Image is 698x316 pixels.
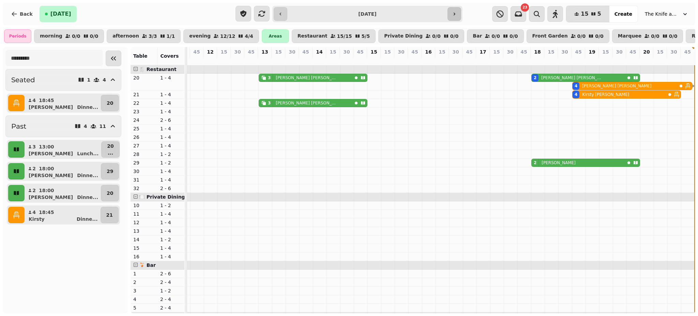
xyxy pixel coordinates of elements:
p: 15 [275,48,282,55]
span: [DATE] [50,11,71,17]
p: 21 [106,212,113,218]
button: Bar0/00/0 [467,29,523,43]
span: 🍴 Restaurant [139,67,177,72]
p: 8 [576,57,581,63]
p: 21 [133,91,155,98]
div: 2 [534,75,536,81]
p: 14 [133,236,155,243]
p: [PERSON_NAME] [PERSON_NAME] [582,83,651,89]
p: 0 [480,57,486,63]
p: 12 / 12 [220,34,235,39]
p: 0 [439,57,445,63]
p: 27 [133,142,155,149]
p: 14 [316,48,322,55]
p: 2 [32,187,36,194]
p: 4 [32,209,36,216]
p: 20 [107,190,113,197]
p: 15 [133,245,155,252]
p: 15 [439,48,445,55]
p: 1 - 2 [160,159,182,166]
span: 🍽️ Private Dining [139,194,185,200]
p: 0 [303,57,308,63]
p: 45 [575,48,581,55]
p: 1 - 4 [160,219,182,226]
p: 45 [193,48,200,55]
p: 0 / 0 [669,34,678,39]
p: 4 [84,124,87,129]
p: 16 [425,48,431,55]
p: 0 [208,57,213,63]
p: 0 [385,57,390,63]
p: 0 [507,57,513,63]
p: [PERSON_NAME] [PERSON_NAME] [276,75,338,81]
p: 30 [561,48,568,55]
p: 22 [133,100,155,106]
button: evening12/124/4 [183,29,259,43]
p: Lunch ... [77,150,98,157]
p: 1 [87,77,91,82]
p: [PERSON_NAME] [29,172,73,179]
p: 20 [107,100,113,106]
p: 0 [358,57,363,63]
p: Kirsty [PERSON_NAME] [582,92,629,97]
h2: Seated [11,75,35,85]
p: 1 - 4 [160,228,182,234]
p: 2 - 6 [160,270,182,277]
p: 15 / 15 [337,34,352,39]
p: 0 [426,57,431,63]
p: 0 [248,57,254,63]
button: 418:45[PERSON_NAME]Dinne... [26,95,100,111]
p: 0 / 0 [651,34,659,39]
p: 13 [261,48,268,55]
p: 45 [248,48,254,55]
p: 15 [493,48,500,55]
p: 1 - 4 [160,211,182,217]
p: 1 - 2 [160,151,182,158]
p: 1 - 4 [160,134,182,141]
p: 1 - 4 [160,253,182,260]
p: 20 [133,74,155,81]
div: 3 [268,100,271,106]
p: 30 [234,48,241,55]
p: 4 [32,97,36,104]
p: 15 [602,48,609,55]
div: 4 [575,83,577,89]
p: 18:45 [39,209,54,216]
p: 15 [548,48,554,55]
p: 0 [562,57,567,63]
p: 12 [207,48,213,55]
p: 15 [330,48,336,55]
p: 1 - 4 [160,108,182,115]
p: [PERSON_NAME] [29,104,73,111]
p: 2 - 4 [160,296,182,303]
p: [PERSON_NAME] [PERSON_NAME] [276,100,338,106]
p: 0 [657,57,663,63]
p: 0 [494,57,499,63]
p: 3 [133,287,155,294]
p: 0 / 0 [90,34,98,39]
p: 25 [133,125,155,132]
p: 11 [133,211,155,217]
p: 28 [133,151,155,158]
p: 1 / 1 [167,34,175,39]
p: 0 [617,57,622,63]
p: [PERSON_NAME] [542,160,576,166]
p: 23 [133,108,155,115]
p: 0 [317,57,322,63]
p: 12 [133,219,155,226]
p: 2 - 4 [160,279,182,286]
p: 2 - 6 [160,117,182,124]
button: 29 [101,163,119,179]
p: 1 - 4 [160,176,182,183]
p: 0 [644,57,649,63]
button: afternoon3/31/1 [107,29,181,43]
p: 18:45 [39,97,54,104]
button: 313:00[PERSON_NAME]Lunch... [26,141,100,158]
p: Bar [473,33,482,39]
p: 45 [684,48,691,55]
div: 2 [534,160,536,166]
p: 3 [262,57,268,63]
p: 0 [453,57,458,63]
p: 16 [133,253,155,260]
p: 0 [671,57,677,63]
